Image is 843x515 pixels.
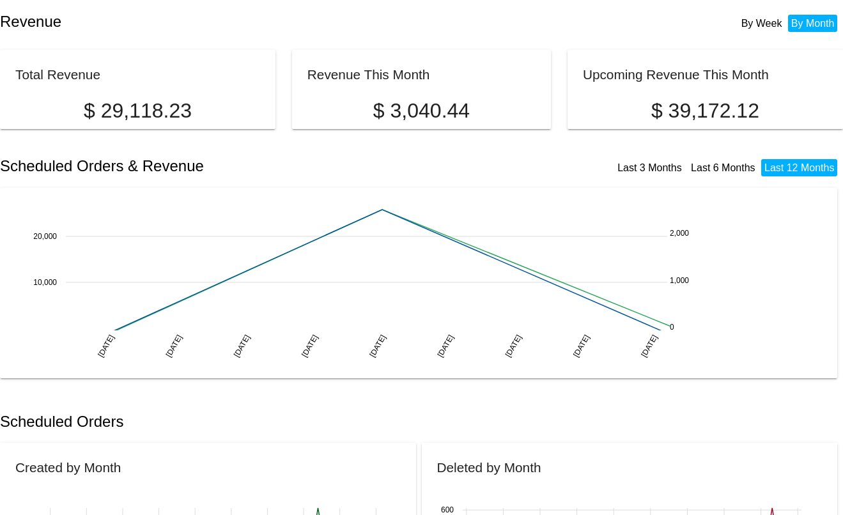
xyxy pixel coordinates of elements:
p: $ 3,040.44 [307,99,536,123]
h2: Revenue This Month [307,67,430,82]
text: 20,000 [33,231,57,240]
h2: Created by Month [15,460,121,475]
text: 600 [440,506,453,515]
text: [DATE] [571,333,591,358]
text: 10,000 [33,277,57,286]
h2: Upcoming Revenue This Month [583,67,769,82]
p: $ 39,172.12 [583,99,828,123]
text: [DATE] [504,333,523,358]
li: By Week [738,15,785,32]
h2: Deleted by Month [437,460,541,475]
text: 0 [670,322,674,331]
text: [DATE] [367,333,387,358]
text: [DATE] [436,333,456,358]
text: 1,000 [670,275,689,284]
h2: Total Revenue [15,67,100,82]
text: 2,000 [670,229,689,238]
a: Last 3 Months [617,162,682,173]
p: $ 29,118.23 [15,99,260,123]
text: [DATE] [96,333,116,358]
text: [DATE] [232,333,252,358]
text: [DATE] [639,333,659,358]
text: [DATE] [300,333,320,358]
a: Last 6 Months [691,162,755,173]
a: Last 12 Months [764,162,834,173]
li: By Month [788,15,838,32]
text: [DATE] [164,333,184,358]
